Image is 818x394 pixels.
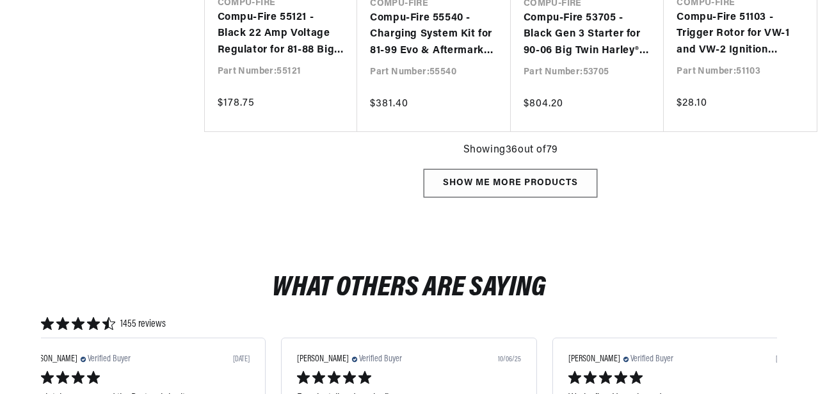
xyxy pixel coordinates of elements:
[424,169,597,198] div: Show me more products
[630,354,673,365] span: Verified Buyer
[677,10,804,59] a: Compu-Fire 51103 - Trigger Rotor for VW-1 and VW-2 Ignition Module Kits
[41,316,166,332] div: 4.6859107 star rating
[297,354,349,365] span: [PERSON_NAME]
[359,354,402,365] span: Verified Buyer
[272,275,546,301] h2: What Others Are Saying
[498,356,521,363] div: 10/06/25
[233,356,250,363] div: [DATE]
[26,354,77,365] span: [PERSON_NAME]
[88,354,131,365] span: Verified Buyer
[568,354,620,365] span: [PERSON_NAME]
[776,356,792,363] div: [DATE]
[370,10,498,60] a: Compu-Fire 55540 - Charging System Kit for 81-99 Evo & Aftermarket Big Twin Harley® Models
[463,142,558,159] span: Showing 36 out of 79
[524,10,652,60] a: Compu-Fire 53705 - Black Gen 3 Starter for 90-06 Big Twin Harley® Models (Except 2006 Dyna)
[120,316,166,332] span: 1455 reviews
[218,10,345,59] a: Compu-Fire 55121 - Black 22 Amp Voltage Regulator for 81-88 Big Twin Harley® Models (OEM 74516-86)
